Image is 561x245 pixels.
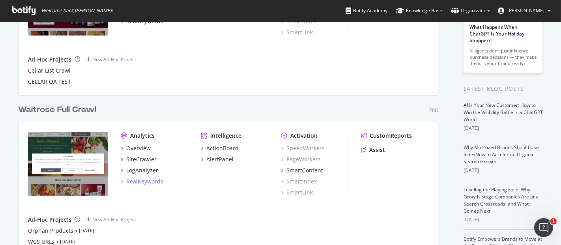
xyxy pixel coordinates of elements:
[281,178,317,185] a: SmartIndex
[451,7,492,15] div: Organizations
[121,166,158,174] a: LogAnalyzer
[201,144,239,152] a: ActionBoard
[281,155,321,163] a: PageWorkers
[464,84,543,93] div: Latest Blog Posts
[464,102,543,123] a: AI Is Your New Customer: How to Win the Visibility Battle in a ChatGPT World
[28,78,71,86] a: CELLAR QA TEST
[507,7,544,14] span: Sinead Pounder
[18,104,99,116] a: Waitrose Full Crawl
[464,216,543,223] div: [DATE]
[28,132,108,196] img: www.waitrose.com
[281,166,323,174] a: SmartContent
[550,218,557,224] span: 1
[469,24,524,44] a: What Happens When ChatGPT Is Your Holiday Shopper?
[121,178,163,185] a: RealKeywords
[130,132,155,140] div: Analytics
[18,104,96,116] div: Waitrose Full Crawl
[281,189,313,196] a: SmartLink
[126,155,157,163] div: SiteCrawler
[126,166,158,174] div: LogAnalyzer
[396,7,442,15] div: Knowledge Base
[60,238,75,245] a: [DATE]
[28,56,71,64] div: Ad-Hoc Projects
[126,144,151,152] div: Overview
[281,144,325,152] a: SpeedWorkers
[492,4,557,17] button: [PERSON_NAME]
[206,155,234,163] div: AlertPanel
[346,7,387,15] div: Botify Academy
[464,144,539,165] a: Why Mid-Sized Brands Should Use IndexNow to Accelerate Organic Search Growth
[290,132,318,140] div: Activation
[28,67,71,75] a: Cellar List Crawl
[281,28,313,36] a: SmartLink
[286,166,323,174] div: SmartContent
[206,144,239,152] div: ActionBoard
[469,48,537,67] div: AI agents don’t just influence purchase decisions — they make them. Is your brand ready?
[201,155,234,163] a: AlertPanel
[464,186,539,214] a: Leveling the Playing Field: Why Growth-Stage Companies Are at a Search Crossroads, and What Comes...
[464,167,543,174] div: [DATE]
[79,227,94,234] a: [DATE]
[361,146,385,154] a: Assist
[28,227,73,235] a: Orphan Products
[429,107,438,114] div: Pro
[121,155,157,163] a: SiteCrawler
[369,146,385,154] div: Assist
[86,216,136,223] a: New Ad-Hoc Project
[370,132,412,140] div: CustomReports
[210,132,241,140] div: Intelligence
[41,7,113,14] span: Welcome back, [PERSON_NAME] !
[92,56,136,63] div: New Ad-Hoc Project
[28,216,71,224] div: Ad-Hoc Projects
[464,125,543,132] div: [DATE]
[126,178,163,185] div: RealKeywords
[92,216,136,223] div: New Ad-Hoc Project
[534,218,553,237] iframe: Intercom live chat
[361,132,412,140] a: CustomReports
[86,56,136,63] a: New Ad-Hoc Project
[121,144,151,152] a: Overview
